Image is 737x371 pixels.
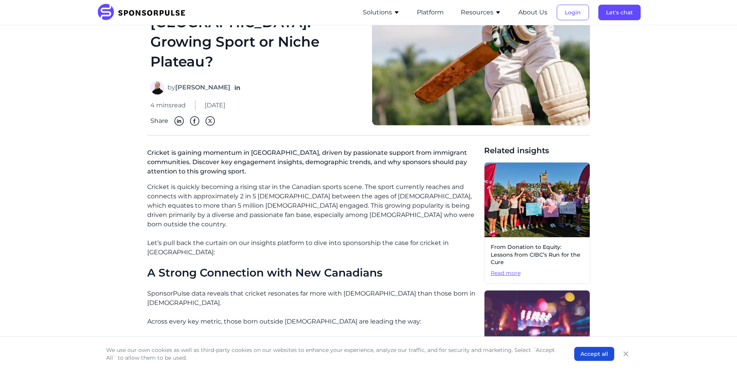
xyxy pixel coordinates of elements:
p: We use our own cookies as well as third-party cookies on our websites to enhance your experience,... [106,346,559,362]
button: Accept all [574,347,614,361]
img: SponsorPulse [97,4,191,21]
span: [DATE] [205,101,225,110]
button: About Us [518,8,547,17]
button: Platform [417,8,444,17]
button: Solutions [363,8,400,17]
button: Close [620,348,631,359]
p: SponsorPulse data reveals that cricket resonates far more with [DEMOGRAPHIC_DATA] than those born... [147,289,478,308]
p: is at , compared to 16 percent for those born in [DEMOGRAPHIC_DATA]. [147,336,478,354]
h2: A Strong Connection with New Canadians [147,266,478,280]
a: Platform [417,9,444,16]
button: Login [557,5,589,20]
a: From Donation to Equity: Lessons from CIBC’s Run for the CureRead more [484,162,590,283]
img: Facebook [190,116,199,126]
p: Across every key metric, those born outside [DEMOGRAPHIC_DATA] are leading the way: [147,317,478,326]
strong: [PERSON_NAME] [175,84,230,91]
a: Follow on LinkedIn [233,84,241,91]
span: Share [150,116,168,126]
a: Let's chat [598,9,641,16]
span: Related insights [484,145,590,156]
p: Let’s pull back the curtain on our insights platform to dive into sponsorship the case for cricke... [147,238,478,257]
p: Cricket is gaining momentum in [GEOGRAPHIC_DATA], driven by passionate support from immigrant com... [147,145,478,182]
img: Twitter [206,116,215,126]
a: About Us [518,9,547,16]
img: Linkedin [174,116,184,126]
img: Photo by Getty Images from Unsplash [484,290,590,365]
span: Read more [491,269,584,277]
button: Resources [461,8,501,17]
span: From Donation to Equity: Lessons from CIBC’s Run for the Cure [491,243,584,266]
span: 4 mins read [150,101,186,110]
p: Cricket is quickly becoming a rising star in the Canadian sports scene. The sport currently reach... [147,182,478,229]
span: by [167,83,230,92]
img: Neal Covant [150,80,164,94]
a: Login [557,9,589,16]
button: Let's chat [598,5,641,20]
iframe: Chat Widget [698,334,737,371]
